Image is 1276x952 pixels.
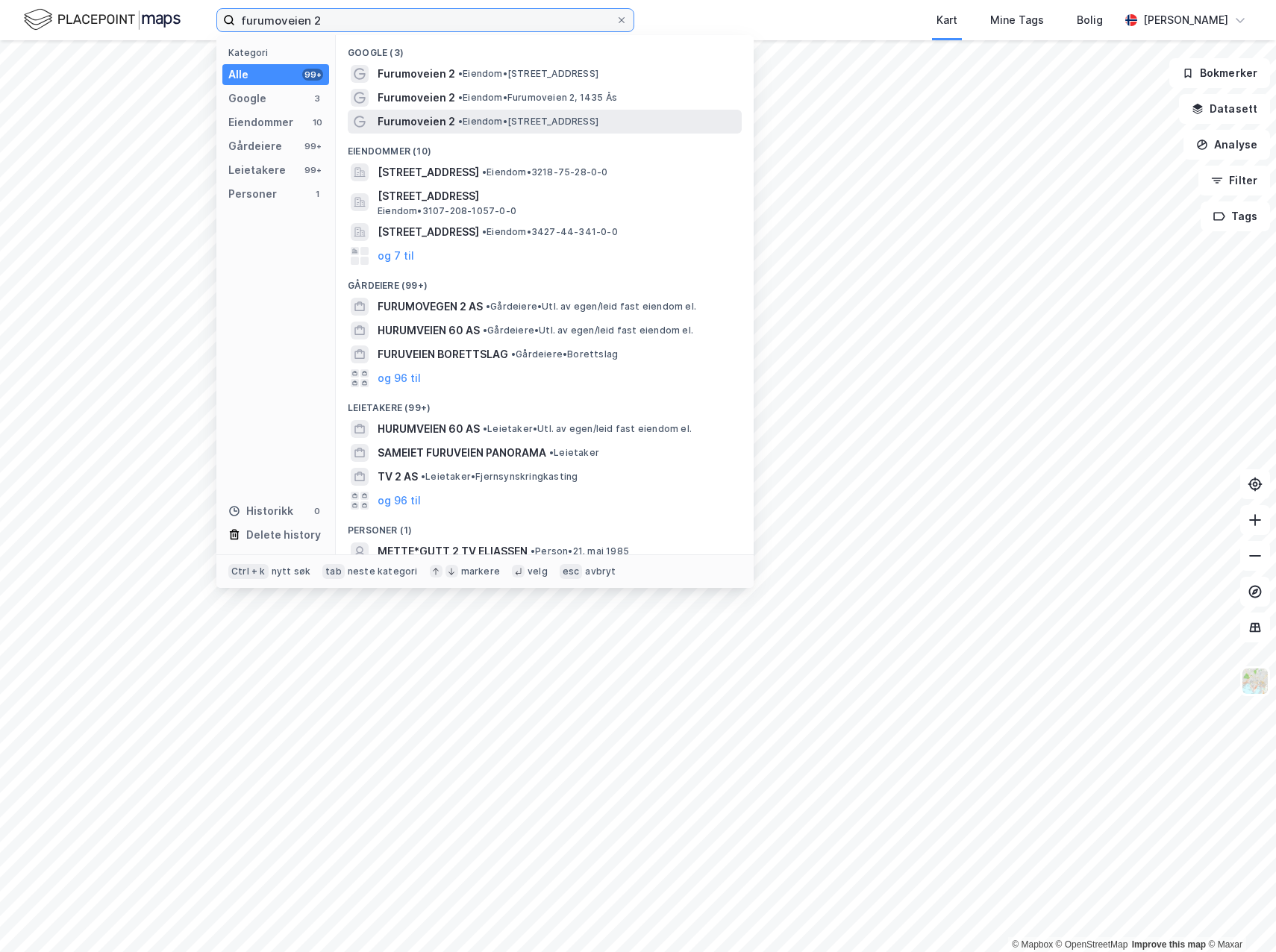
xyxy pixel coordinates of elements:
span: HURUMVEIEN 60 AS [378,420,480,438]
div: avbryt [585,566,616,577]
span: • [531,545,535,557]
span: Eiendom • 3218-75-28-0-0 [482,166,608,178]
div: markere [461,566,500,577]
span: SAMEIET FURUVEIEN PANORAMA [378,444,546,462]
div: 10 [311,116,323,128]
span: TV 2 AS [378,468,418,486]
div: Gårdeiere (99+) [336,268,754,295]
a: Improve this map [1132,939,1206,950]
span: • [421,471,425,482]
span: • [483,325,487,336]
input: Søk på adresse, matrikkel, gårdeiere, leietakere eller personer [235,9,616,31]
div: Eiendommer [228,113,293,131]
a: OpenStreetMap [1056,939,1128,950]
div: Alle [228,66,248,84]
div: Mine Tags [990,11,1044,29]
div: nytt søk [272,566,311,577]
span: Furumoveien 2 [378,89,455,107]
span: Leietaker • Utl. av egen/leid fast eiendom el. [483,423,692,435]
span: Eiendom • [STREET_ADDRESS] [458,116,598,128]
div: Personer (1) [336,513,754,539]
div: Google [228,90,266,107]
span: Furumoveien 2 [378,65,455,83]
div: Leietakere (99+) [336,390,754,417]
div: Personer [228,185,277,203]
span: Eiendom • [STREET_ADDRESS] [458,68,598,80]
span: Gårdeiere • Utl. av egen/leid fast eiendom el. [483,325,693,336]
span: Eiendom • 3427-44-341-0-0 [482,226,618,238]
span: • [549,447,554,458]
button: Filter [1198,166,1270,195]
span: [STREET_ADDRESS] [378,163,479,181]
img: Z [1241,667,1269,695]
div: Kontrollprogram for chat [1201,880,1276,952]
img: logo.f888ab2527a4732fd821a326f86c7f29.svg [24,7,181,33]
span: Leietaker [549,447,599,459]
span: HURUMVEIEN 60 AS [378,322,480,339]
span: [STREET_ADDRESS] [378,187,736,205]
div: neste kategori [348,566,418,577]
div: Bolig [1077,11,1103,29]
span: • [511,348,516,360]
div: velg [528,566,548,577]
span: Eiendom • Furumoveien 2, 1435 Ås [458,92,617,104]
div: [PERSON_NAME] [1143,11,1228,29]
div: Kart [936,11,957,29]
span: FURUVEIEN BORETTSLAG [378,345,508,363]
div: 3 [311,93,323,104]
div: Kategori [228,47,329,58]
iframe: Chat Widget [1201,880,1276,952]
div: Delete history [246,526,321,544]
div: Historikk [228,502,293,520]
button: Analyse [1183,130,1270,160]
div: 0 [311,505,323,517]
div: esc [560,564,583,579]
span: • [458,92,463,103]
div: 99+ [302,69,323,81]
div: Ctrl + k [228,564,269,579]
span: • [458,68,463,79]
button: og 7 til [378,247,414,265]
span: Gårdeiere • Utl. av egen/leid fast eiendom el. [486,301,696,313]
div: 99+ [302,164,323,176]
div: Leietakere [228,161,286,179]
span: FURUMOVEGEN 2 AS [378,298,483,316]
span: [STREET_ADDRESS] [378,223,479,241]
div: 99+ [302,140,323,152]
button: og 96 til [378,492,421,510]
span: Eiendom • 3107-208-1057-0-0 [378,205,516,217]
span: METTE*GUTT 2 TV ELIASSEN [378,542,528,560]
a: Mapbox [1012,939,1053,950]
button: Tags [1201,201,1270,231]
span: Furumoveien 2 [378,113,455,131]
div: Gårdeiere [228,137,282,155]
span: • [482,166,487,178]
div: Eiendommer (10) [336,134,754,160]
span: • [486,301,490,312]
div: tab [322,564,345,579]
span: • [483,423,487,434]
span: Person • 21. mai 1985 [531,545,629,557]
span: Leietaker • Fjernsynskringkasting [421,471,578,483]
button: Datasett [1179,94,1270,124]
button: Bokmerker [1169,58,1270,88]
span: • [458,116,463,127]
span: • [482,226,487,237]
span: Gårdeiere • Borettslag [511,348,618,360]
div: Google (3) [336,35,754,62]
div: 1 [311,188,323,200]
button: og 96 til [378,369,421,387]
